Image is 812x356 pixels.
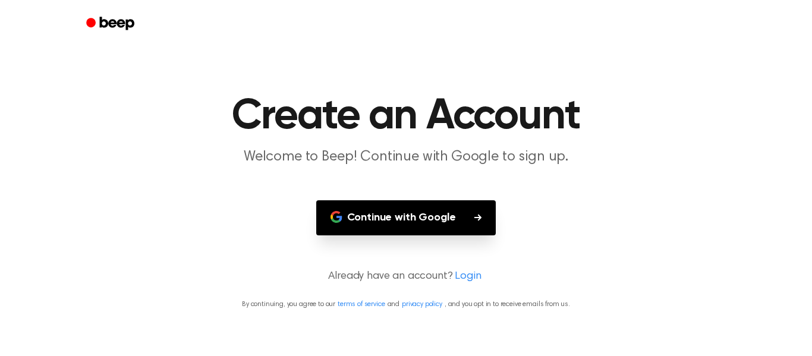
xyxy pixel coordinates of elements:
[402,301,442,308] a: privacy policy
[178,147,634,167] p: Welcome to Beep! Continue with Google to sign up.
[455,269,481,285] a: Login
[78,12,145,36] a: Beep
[102,95,710,138] h1: Create an Account
[14,299,798,310] p: By continuing, you agree to our and , and you opt in to receive emails from us.
[14,269,798,285] p: Already have an account?
[338,301,385,308] a: terms of service
[316,200,496,235] button: Continue with Google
